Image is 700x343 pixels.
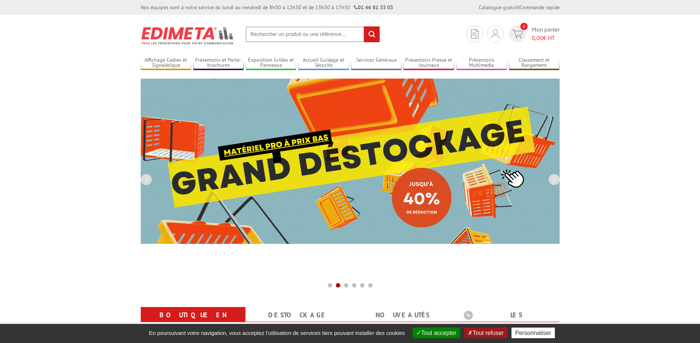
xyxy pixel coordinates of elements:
a: nouveautés [359,308,446,322]
a: Les promotions [464,308,551,335]
a: Présentoirs Presse et Journaux [403,57,454,69]
span: Mon panier [532,25,560,42]
input: Rechercher un produit ou une référence... [245,26,380,42]
button: Personnaliser (fenêtre modale) [511,328,555,338]
input: rechercher [364,26,380,42]
span: € HT [532,34,560,42]
img: devis rapide [512,30,523,38]
a: devis rapide 0 Mon panier 0,00€ HT [507,25,560,42]
a: Accueil Guidage et Sécurité [298,57,349,69]
span: 0 [520,23,528,30]
b: Les promotions [464,308,556,323]
div: | [479,4,560,11]
a: Services Généraux [351,57,402,69]
a: Commande rapide [520,4,560,11]
a: Présentoirs Multimédia [456,57,507,69]
button: Tout accepter [413,328,460,338]
a: Exposition Grilles et Panneaux [246,57,297,69]
img: devis rapide [491,29,499,38]
a: Destockage [254,308,341,322]
span: En poursuivant votre navigation, vous acceptez l'utilisation de services tiers pouvant installer ... [145,330,409,336]
button: Tout refuser [464,328,507,338]
a: Catalogue gratuit [479,4,518,11]
a: Affichage Cadres et Signalétique [141,57,191,69]
img: Présentoir, panneau, stand - Edimeta - PLV, affichage, mobilier bureau, entreprise [141,22,234,49]
img: devis rapide [471,29,478,39]
a: Présentoirs et Porte-brochures [193,57,244,69]
div: Nos équipes sont à votre service du lundi au vendredi de 8h30 à 12h30 et de 13h30 à 17h30 [141,4,393,11]
span: 0,00 [532,34,543,41]
a: Classement et Rangement [509,57,560,69]
strong: 01 46 81 33 03 [354,4,393,11]
a: Boutique en ligne [150,308,237,335]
